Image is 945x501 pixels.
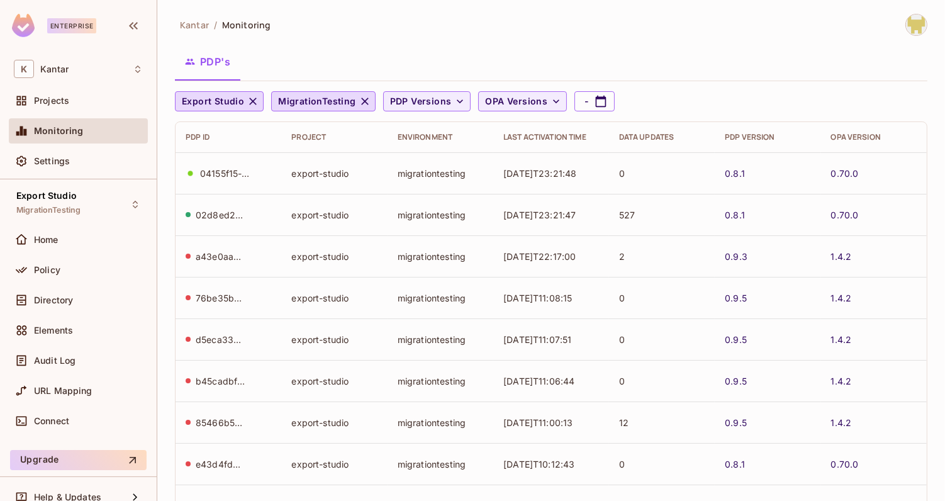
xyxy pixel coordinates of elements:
[182,94,244,110] span: Export Studio
[196,458,246,470] div: e43d4fd3-92e1-4f84-8e4e-050f13d47c3d
[16,205,81,215] span: MigrationTesting
[196,417,246,429] div: 85466b57-681d-42d0-bc33-d8cfd3b8aff4
[180,19,209,31] span: the active workspace
[493,443,609,485] td: [DATE]T10:12:43
[831,417,852,429] a: 1.4.2
[196,209,246,221] div: 02d8ed20-c968-4286-8f17-b22a2cf03740
[222,19,271,31] span: Monitoring
[725,334,747,346] a: 0.9.5
[831,167,859,179] a: 0.70.0
[34,295,73,305] span: Directory
[831,250,852,262] a: 1.4.2
[725,292,747,304] a: 0.9.5
[725,458,745,470] a: 0.8.1
[186,132,271,142] div: PDP ID
[725,417,747,429] a: 0.9.5
[278,94,355,110] span: MigrationTesting
[34,356,75,366] span: Audit Log
[196,292,246,304] div: 76be35bd-6036-49d0-a2f7-4a875c18f793
[388,318,493,360] td: migrationtesting
[609,235,715,277] td: 2
[493,235,609,277] td: [DATE]T22:17:00
[175,46,240,77] button: PDP's
[503,132,599,142] div: Last Activation Time
[186,169,195,178] div: animation
[34,126,84,136] span: Monitoring
[574,91,615,111] button: -
[725,375,747,387] a: 0.9.5
[34,156,70,166] span: Settings
[14,60,34,78] span: K
[831,375,852,387] a: 1.4.2
[16,191,77,201] span: Export Studio
[493,318,609,360] td: [DATE]T11:07:51
[831,334,852,346] a: 1.4.2
[40,64,69,74] span: Workspace: Kantar
[47,18,96,33] div: Enterprise
[383,91,471,111] button: PDP Versions
[609,443,715,485] td: 0
[196,250,246,262] div: a43e0aab-3e1d-4ba4-9f50-9faed372a141
[725,209,745,221] a: 0.8.1
[485,94,547,110] span: OPA Versions
[831,132,917,142] div: OPA Version
[281,235,387,277] td: export-studio
[281,152,387,194] td: export-studio
[493,194,609,235] td: [DATE]T23:21:47
[34,325,73,335] span: Elements
[281,402,387,443] td: export-studio
[196,375,246,387] div: b45cadbf-1566-40ec-ad99-bc6f9849fa43
[493,152,609,194] td: [DATE]T23:21:48
[214,19,217,31] li: /
[725,132,810,142] div: PDP Version
[281,443,387,485] td: export-studio
[291,132,377,142] div: Project
[493,360,609,402] td: [DATE]T11:06:44
[34,416,69,426] span: Connect
[281,277,387,318] td: export-studio
[281,194,387,235] td: export-studio
[388,360,493,402] td: migrationtesting
[34,265,60,275] span: Policy
[281,318,387,360] td: export-studio
[388,402,493,443] td: migrationtesting
[34,235,59,245] span: Home
[609,194,715,235] td: 527
[196,334,246,346] div: d5eca332-9f18-4136-b4ea-b45bf7416be5
[493,402,609,443] td: [DATE]T11:00:13
[388,194,493,235] td: migrationtesting
[725,250,747,262] a: 0.9.3
[906,14,927,35] img: Girishankar.VP@kantar.com
[175,91,264,111] button: Export Studio
[609,277,715,318] td: 0
[12,14,35,37] img: SReyMgAAAABJRU5ErkJggg==
[271,91,375,111] button: MigrationTesting
[831,209,859,221] a: 0.70.0
[398,132,483,142] div: Environment
[619,132,705,142] div: Data Updates
[478,91,567,111] button: OPA Versions
[725,167,745,179] a: 0.8.1
[388,235,493,277] td: migrationtesting
[609,152,715,194] td: 0
[281,360,387,402] td: export-studio
[388,152,493,194] td: migrationtesting
[200,167,250,179] div: 04155f15-e1b1-4962-b6a6-a0dcb94e7b3f
[609,360,715,402] td: 0
[34,386,92,396] span: URL Mapping
[493,277,609,318] td: [DATE]T11:08:15
[609,402,715,443] td: 12
[831,458,859,470] a: 0.70.0
[609,318,715,360] td: 0
[34,96,69,106] span: Projects
[10,450,147,470] button: Upgrade
[831,292,852,304] a: 1.4.2
[390,94,452,110] span: PDP Versions
[388,443,493,485] td: migrationtesting
[388,277,493,318] td: migrationtesting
